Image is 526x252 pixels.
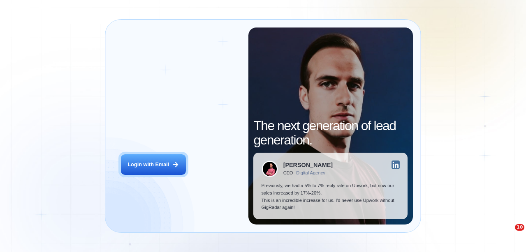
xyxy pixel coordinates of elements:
div: CEO [283,170,293,176]
div: Login with Email [127,161,169,168]
div: [PERSON_NAME] [283,162,333,168]
p: Previously, we had a 5% to 7% reply rate on Upwork, but now our sales increased by 17%-20%. This ... [262,182,400,211]
span: 10 [515,224,524,231]
div: Digital Agency [296,170,325,176]
h2: The next generation of lead generation. [253,119,408,147]
button: Login with Email [121,154,186,175]
iframe: Intercom live chat [498,224,518,244]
